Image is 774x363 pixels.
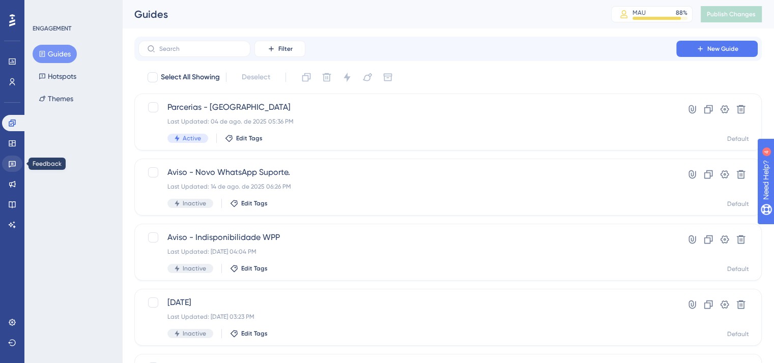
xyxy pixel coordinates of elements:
[167,248,647,256] div: Last Updated: [DATE] 04:04 PM
[701,6,762,22] button: Publish Changes
[167,296,647,309] span: [DATE]
[676,9,687,17] div: 88 %
[278,45,293,53] span: Filter
[134,7,586,21] div: Guides
[167,231,647,244] span: Aviso - Indisponibilidade WPP
[230,199,268,207] button: Edit Tags
[254,41,305,57] button: Filter
[676,41,758,57] button: New Guide
[159,45,242,52] input: Search
[167,166,647,178] span: Aviso - Novo WhatsApp Suporte.
[225,134,263,142] button: Edit Tags
[727,135,749,143] div: Default
[33,24,71,33] div: ENGAGEMENT
[241,199,268,207] span: Edit Tags
[727,265,749,273] div: Default
[727,200,749,208] div: Default
[33,67,82,85] button: Hotspots
[707,10,756,18] span: Publish Changes
[33,89,79,108] button: Themes
[183,199,206,207] span: Inactive
[183,134,201,142] span: Active
[242,71,270,83] span: Deselect
[233,68,279,86] button: Deselect
[33,45,77,63] button: Guides
[71,5,74,13] div: 4
[633,9,646,17] div: MAU
[167,117,647,126] div: Last Updated: 04 de ago. de 2025 05:36 PM
[707,45,738,53] span: New Guide
[24,3,64,15] span: Need Help?
[183,264,206,273] span: Inactive
[727,330,749,338] div: Default
[236,134,263,142] span: Edit Tags
[731,323,762,353] iframe: UserGuiding AI Assistant Launcher
[230,264,268,273] button: Edit Tags
[230,329,268,338] button: Edit Tags
[241,329,268,338] span: Edit Tags
[167,183,647,191] div: Last Updated: 14 de ago. de 2025 06:26 PM
[167,313,647,321] div: Last Updated: [DATE] 03:23 PM
[183,329,206,338] span: Inactive
[241,264,268,273] span: Edit Tags
[161,71,220,83] span: Select All Showing
[167,101,647,113] span: Parcerias - [GEOGRAPHIC_DATA]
